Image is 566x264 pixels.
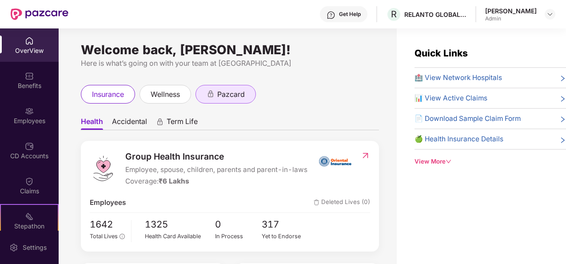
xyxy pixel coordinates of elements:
span: right [559,74,566,83]
img: svg+xml;base64,PHN2ZyBpZD0iQ0RfQWNjb3VudHMiIGRhdGEtbmFtZT0iQ0QgQWNjb3VudHMiIHhtbG5zPSJodHRwOi8vd3... [25,142,34,151]
span: Quick Links [415,48,468,59]
span: wellness [151,89,180,100]
span: Total Lives [90,233,118,240]
img: svg+xml;base64,PHN2ZyBpZD0iQmVuZWZpdHMiIHhtbG5zPSJodHRwOi8vd3d3LnczLm9yZy8yMDAwL3N2ZyIgd2lkdGg9Ij... [25,72,34,80]
span: pazcard [217,89,245,100]
span: right [559,136,566,144]
img: insurerIcon [319,150,352,172]
div: Stepathon [1,222,58,231]
span: 🍏 Health Insurance Details [415,134,503,144]
div: Yet to Endorse [262,232,308,241]
span: 📄 Download Sample Claim Form [415,113,521,124]
span: 317 [262,217,308,232]
div: Here is what’s going on with your team at [GEOGRAPHIC_DATA] [81,58,379,69]
span: info-circle [120,234,124,239]
img: svg+xml;base64,PHN2ZyBpZD0iRW1wbG95ZWVzIiB4bWxucz0iaHR0cDovL3d3dy53My5vcmcvMjAwMC9zdmciIHdpZHRoPS... [25,107,34,116]
div: View More [415,157,566,166]
span: Deleted Lives (0) [314,197,370,208]
div: In Process [215,232,262,241]
span: Group Health Insurance [125,150,307,163]
img: svg+xml;base64,PHN2ZyBpZD0iSGVscC0zMngzMiIgeG1sbnM9Imh0dHA6Ly93d3cudzMub3JnLzIwMDAvc3ZnIiB3aWR0aD... [327,11,335,20]
span: down [446,159,451,164]
span: Employee, spouse, children, parents and parent-in-laws [125,164,307,175]
span: Accidental [112,117,147,130]
img: svg+xml;base64,PHN2ZyBpZD0iQ2xhaW0iIHhtbG5zPSJodHRwOi8vd3d3LnczLm9yZy8yMDAwL3N2ZyIgd2lkdGg9IjIwIi... [25,177,34,186]
span: 🏥 View Network Hospitals [415,72,502,83]
div: Settings [20,243,49,252]
img: RedirectIcon [361,151,370,160]
span: 0 [215,217,262,232]
div: [PERSON_NAME] [485,7,537,15]
img: svg+xml;base64,PHN2ZyBpZD0iRHJvcGRvd24tMzJ4MzIiIHhtbG5zPSJodHRwOi8vd3d3LnczLm9yZy8yMDAwL3N2ZyIgd2... [546,11,554,18]
div: Admin [485,15,537,22]
span: 1325 [145,217,215,232]
span: R [391,9,397,20]
span: insurance [92,89,124,100]
div: Coverage: [125,176,307,187]
span: 1642 [90,217,125,232]
img: deleteIcon [314,200,319,205]
img: svg+xml;base64,PHN2ZyBpZD0iU2V0dGluZy0yMHgyMCIgeG1sbnM9Imh0dHA6Ly93d3cudzMub3JnLzIwMDAvc3ZnIiB3aW... [9,243,18,252]
div: Get Help [339,11,361,18]
div: Welcome back, [PERSON_NAME]! [81,46,379,53]
span: Employees [90,197,126,208]
div: RELANTO GLOBAL PRIVATE LIMITED [404,10,466,19]
div: animation [156,118,164,126]
span: right [559,95,566,104]
span: 📊 View Active Claims [415,93,487,104]
div: Health Card Available [145,232,215,241]
img: logo [90,155,116,182]
span: right [559,115,566,124]
img: svg+xml;base64,PHN2ZyBpZD0iSG9tZSIgeG1sbnM9Imh0dHA6Ly93d3cudzMub3JnLzIwMDAvc3ZnIiB3aWR0aD0iMjAiIG... [25,36,34,45]
span: Health [81,117,103,130]
img: New Pazcare Logo [11,8,68,20]
span: ₹6 Lakhs [159,177,189,185]
div: animation [207,90,215,98]
span: Term Life [167,117,198,130]
img: svg+xml;base64,PHN2ZyB4bWxucz0iaHR0cDovL3d3dy53My5vcmcvMjAwMC9zdmciIHdpZHRoPSIyMSIgaGVpZ2h0PSIyMC... [25,212,34,221]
